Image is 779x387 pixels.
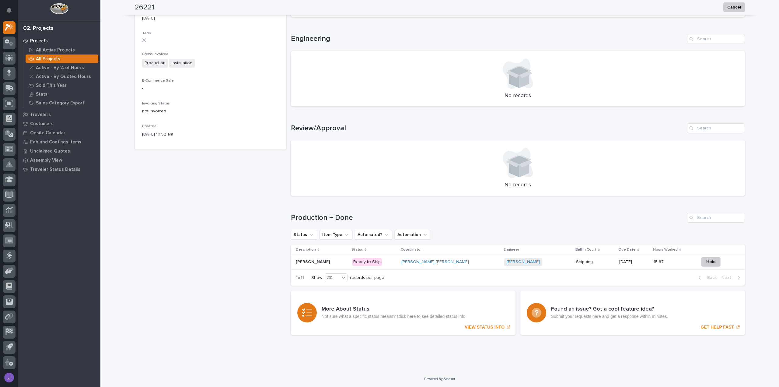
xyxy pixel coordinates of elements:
[693,275,719,280] button: Back
[23,63,100,72] a: Active - By % of Hours
[320,230,352,240] button: Item Type
[142,15,279,22] p: [DATE]
[18,146,100,156] a: Unclaimed Quotes
[619,246,636,253] p: Due Date
[36,100,84,106] p: Sales Category Export
[395,230,431,240] button: Automation
[619,259,649,265] p: [DATE]
[142,31,152,35] span: T&M?
[169,59,195,68] span: Installation
[23,46,100,54] a: All Active Projects
[30,149,70,154] p: Unclaimed Quotes
[719,275,745,280] button: Next
[18,36,100,45] a: Projects
[723,2,745,12] button: Cancel
[311,275,322,280] p: Show
[8,7,16,17] div: Notifications
[291,290,515,335] a: VIEW STATUS INFO
[142,102,170,105] span: Invoicing Status
[520,290,745,335] a: GET HELP FAST
[135,3,154,12] h2: 26221
[706,258,715,266] span: Hold
[142,59,168,68] span: Production
[721,275,735,280] span: Next
[18,165,100,174] a: Traveler Status Details
[401,246,422,253] p: Coordinator
[142,131,279,138] p: [DATE] 10:52 am
[30,38,48,44] p: Projects
[50,3,68,14] img: Workspace Logo
[296,258,331,265] p: [PERSON_NAME]
[401,259,469,265] a: [PERSON_NAME] [PERSON_NAME]
[36,65,84,71] p: Active - By % of Hours
[551,306,668,313] h3: Found an issue? Got a cool feature idea?
[291,124,685,133] h1: Review/Approval
[142,125,156,128] span: Created
[551,314,668,319] p: Submit your requests here and get a response within minutes.
[355,230,392,240] button: Automated?
[36,74,91,79] p: Active - By Quoted Hours
[142,52,168,56] span: Crews Involved
[350,275,384,280] p: records per page
[687,123,745,133] input: Search
[504,246,519,253] p: Engineer
[30,158,62,163] p: Assembly View
[507,259,540,265] a: [PERSON_NAME]
[291,230,317,240] button: Status
[3,371,16,384] button: users-avatar
[687,213,745,223] input: Search
[142,108,279,114] p: not invoiced
[654,258,665,265] p: 15.67
[23,90,100,98] a: Stats
[30,112,51,118] p: Travelers
[325,275,340,281] div: 30
[18,110,100,119] a: Travelers
[18,156,100,165] a: Assembly View
[23,81,100,90] a: Sold This Year
[296,246,316,253] p: Description
[36,83,67,88] p: Sold This Year
[30,167,80,172] p: Traveler Status Details
[576,258,594,265] p: Shipping
[351,246,363,253] p: Status
[23,99,100,107] a: Sales Category Export
[36,56,60,62] p: All Projects
[575,246,596,253] p: Ball In Court
[322,306,465,313] h3: More About Status
[291,213,685,222] h1: Production + Done
[465,325,505,330] p: VIEW STATUS INFO
[30,139,81,145] p: Fab and Coatings Items
[701,325,734,330] p: GET HELP FAST
[687,34,745,44] input: Search
[23,25,54,32] div: 02. Projects
[322,314,465,319] p: Not sure what a specific status means? Click here to see detailed status info
[23,72,100,81] a: Active - By Quoted Hours
[653,246,678,253] p: Hours Worked
[727,4,741,11] span: Cancel
[3,4,16,16] button: Notifications
[18,119,100,128] a: Customers
[23,55,100,63] a: All Projects
[704,275,717,280] span: Back
[18,128,100,137] a: Onsite Calendar
[142,79,174,83] span: E-Commerce Sale
[291,255,745,269] tr: [PERSON_NAME][PERSON_NAME] Ready to Ship[PERSON_NAME] [PERSON_NAME] [PERSON_NAME] ShippingShippin...
[701,257,721,267] button: Hold
[30,130,65,136] p: Onsite Calendar
[18,137,100,146] a: Fab and Coatings Items
[291,34,685,43] h1: Engineering
[352,258,382,266] div: Ready to Ship
[142,85,279,92] p: -
[298,182,738,188] p: No records
[298,93,738,99] p: No records
[291,270,309,285] p: 1 of 1
[36,47,75,53] p: All Active Projects
[30,121,54,127] p: Customers
[36,92,47,97] p: Stats
[424,377,455,381] a: Powered By Stacker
